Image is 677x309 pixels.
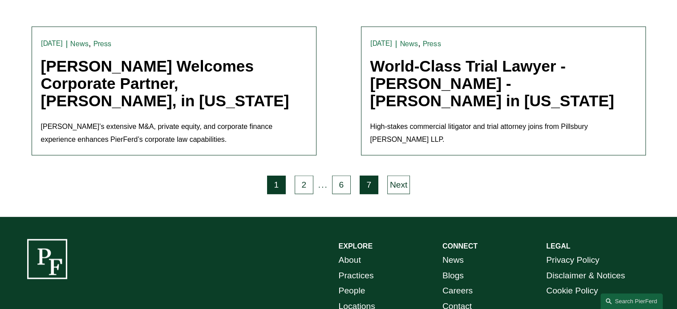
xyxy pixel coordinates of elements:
[442,253,464,268] a: News
[442,283,473,299] a: Careers
[70,40,89,48] a: News
[295,176,313,194] a: 2
[546,253,599,268] a: Privacy Policy
[339,253,361,268] a: About
[93,40,112,48] a: Press
[332,176,351,194] a: 6
[546,283,598,299] a: Cookie Policy
[267,176,286,194] a: 1
[387,176,410,194] a: Next
[370,120,636,146] p: High-stakes commercial litigator and trial attorney joins from Pillsbury [PERSON_NAME] LLP.
[546,242,570,250] strong: LEGAL
[360,176,378,194] a: 7
[370,57,614,109] a: World-Class Trial Lawyer - [PERSON_NAME] - [PERSON_NAME] in [US_STATE]
[339,242,373,250] strong: EXPLORE
[400,40,418,48] a: News
[41,57,289,109] a: [PERSON_NAME] Welcomes Corporate Partner, [PERSON_NAME], in [US_STATE]
[41,40,63,47] time: [DATE]
[89,39,91,48] span: ,
[546,268,625,284] a: Disclaimer & Notices
[339,268,374,284] a: Practices
[442,268,464,284] a: Blogs
[600,293,663,309] a: Search this site
[370,40,393,47] time: [DATE]
[442,242,478,250] strong: CONNECT
[423,40,441,48] a: Press
[418,39,420,48] span: ,
[339,283,365,299] a: People
[41,120,307,146] p: [PERSON_NAME]’s extensive M&A, private equity, and corporate finance experience enhances PierFerd...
